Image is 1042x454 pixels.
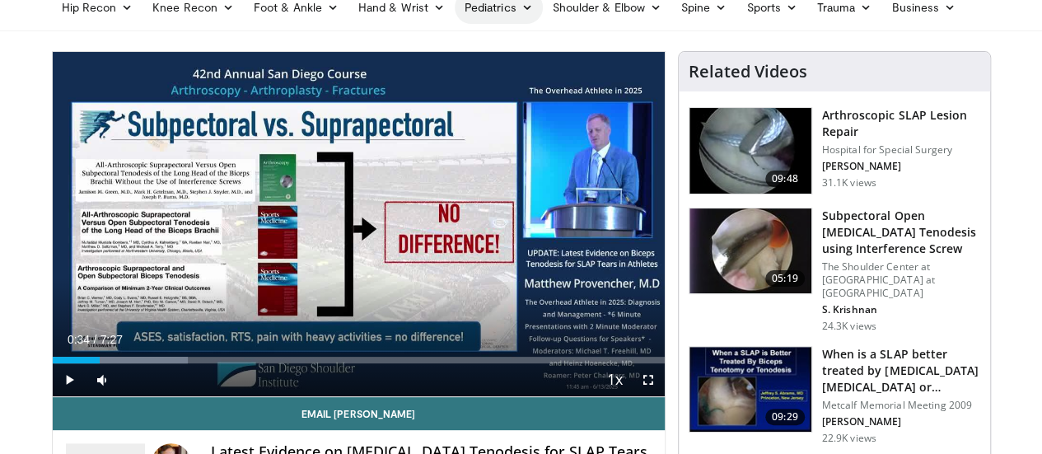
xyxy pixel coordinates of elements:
[68,333,90,346] span: 0:34
[822,432,876,445] p: 22.9K views
[765,409,805,425] span: 09:29
[53,397,665,430] a: Email [PERSON_NAME]
[86,363,119,396] button: Mute
[822,160,980,173] p: [PERSON_NAME]
[689,62,807,82] h4: Related Videos
[822,320,876,333] p: 24.3K views
[765,270,805,287] span: 05:19
[822,399,980,412] p: Metcalf Memorial Meeting 2009
[599,363,632,396] button: Playback Rate
[822,303,980,316] p: S. Krishnan
[822,143,980,157] p: Hospital for Special Surgery
[689,208,811,294] img: krish3_3.png.150x105_q85_crop-smart_upscale.jpg
[689,208,980,333] a: 05:19 Subpectoral Open [MEDICAL_DATA] Tenodesis using Interference Screw The Shoulder Center at [...
[822,208,980,257] h3: Subpectoral Open [MEDICAL_DATA] Tenodesis using Interference Screw
[765,171,805,187] span: 09:48
[822,260,980,300] p: The Shoulder Center at [GEOGRAPHIC_DATA] at [GEOGRAPHIC_DATA]
[689,347,811,433] img: 639696_3.png.150x105_q85_crop-smart_upscale.jpg
[53,52,665,397] video-js: Video Player
[689,108,811,194] img: 6871_3.png.150x105_q85_crop-smart_upscale.jpg
[94,333,97,346] span: /
[100,333,123,346] span: 7:27
[822,107,980,140] h3: Arthroscopic SLAP Lesion Repair
[53,363,86,396] button: Play
[53,357,665,363] div: Progress Bar
[632,363,665,396] button: Fullscreen
[689,346,980,445] a: 09:29 When is a SLAP better treated by [MEDICAL_DATA] [MEDICAL_DATA] or tenodesis? Metcalf Memori...
[822,176,876,190] p: 31.1K views
[822,346,980,395] h3: When is a SLAP better treated by [MEDICAL_DATA] [MEDICAL_DATA] or tenodesis?
[689,107,980,194] a: 09:48 Arthroscopic SLAP Lesion Repair Hospital for Special Surgery [PERSON_NAME] 31.1K views
[822,415,980,428] p: [PERSON_NAME]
